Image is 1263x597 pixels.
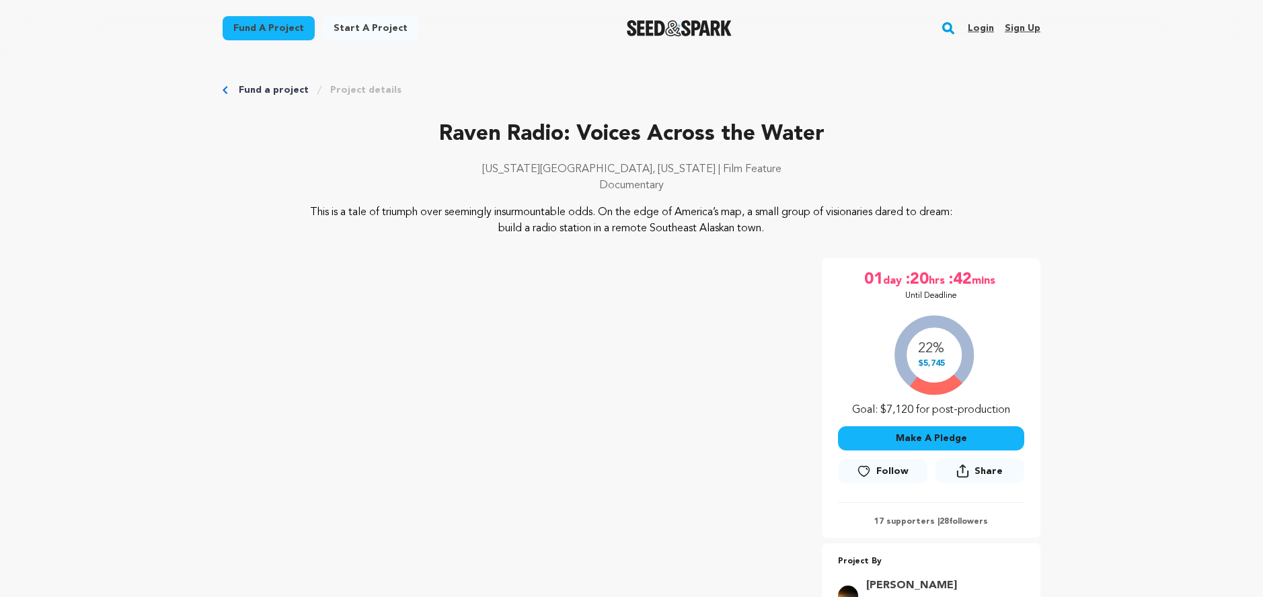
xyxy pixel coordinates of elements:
button: Make A Pledge [838,426,1024,450]
p: 17 supporters | followers [838,516,1024,527]
img: Seed&Spark Logo Dark Mode [627,20,732,36]
button: Share [935,459,1024,483]
span: 28 [940,518,949,526]
p: This is a tale of triumph over seemingly insurmountable odds. On the edge of America’s map, a sma... [305,204,959,237]
a: Sign up [1005,17,1040,39]
a: Seed&Spark Homepage [627,20,732,36]
a: Goto Kurt Hunter profile [866,578,1016,594]
p: Documentary [223,177,1040,194]
span: Follow [876,465,909,478]
div: Breadcrumb [223,83,1040,97]
a: Login [968,17,994,39]
span: hrs [929,269,948,290]
span: :20 [905,269,929,290]
p: Raven Radio: Voices Across the Water [223,118,1040,151]
span: day [883,269,905,290]
p: [US_STATE][GEOGRAPHIC_DATA], [US_STATE] | Film Feature [223,161,1040,177]
a: Project details [330,83,401,97]
span: Share [935,459,1024,489]
p: Project By [838,554,1024,569]
a: Start a project [323,16,418,40]
span: :42 [948,269,972,290]
span: Share [974,465,1003,478]
a: Fund a project [223,16,315,40]
a: Follow [838,459,927,483]
a: Fund a project [239,83,309,97]
p: Until Deadline [905,290,957,301]
span: mins [972,269,998,290]
span: 01 [864,269,883,290]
